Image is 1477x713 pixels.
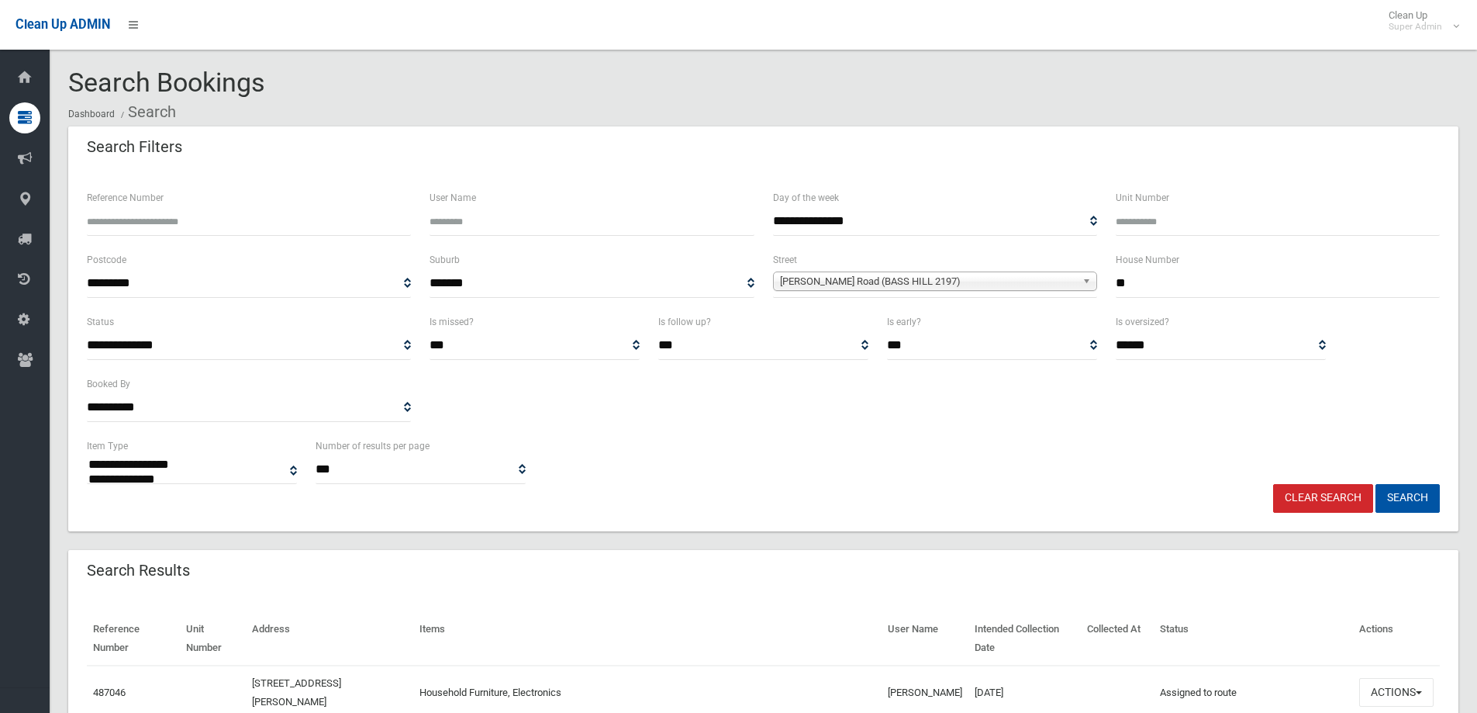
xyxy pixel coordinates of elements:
label: Is follow up? [658,313,711,331]
li: Search [117,98,176,126]
label: Item Type [87,438,128,455]
label: Number of results per page [316,438,430,455]
small: Super Admin [1389,21,1442,33]
span: [PERSON_NAME] Road (BASS HILL 2197) [780,272,1076,291]
th: Collected At [1081,612,1154,666]
th: User Name [882,612,968,666]
button: Actions [1359,678,1434,707]
span: Search Bookings [68,67,265,98]
th: Status [1154,612,1353,666]
a: 487046 [93,687,126,698]
th: Unit Number [180,612,246,666]
span: Clean Up [1381,9,1458,33]
th: Actions [1353,612,1440,666]
button: Search [1375,484,1440,513]
label: Is missed? [430,313,474,331]
label: Reference Number [87,189,164,206]
label: Postcode [87,251,126,268]
label: Unit Number [1116,189,1169,206]
a: [STREET_ADDRESS][PERSON_NAME] [252,677,341,708]
th: Reference Number [87,612,180,666]
th: Items [413,612,881,666]
label: Is early? [887,313,921,331]
header: Search Filters [68,132,201,162]
label: Status [87,313,114,331]
th: Address [246,612,413,666]
label: Day of the week [773,189,839,206]
label: Street [773,251,797,268]
label: Booked By [87,376,130,393]
a: Dashboard [68,109,115,119]
th: Intended Collection Date [968,612,1081,666]
header: Search Results [68,556,209,586]
a: Clear Search [1273,484,1373,513]
label: Is oversized? [1116,313,1169,331]
label: Suburb [430,251,460,268]
span: Clean Up ADMIN [16,17,110,32]
label: House Number [1116,251,1179,268]
label: User Name [430,189,476,206]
